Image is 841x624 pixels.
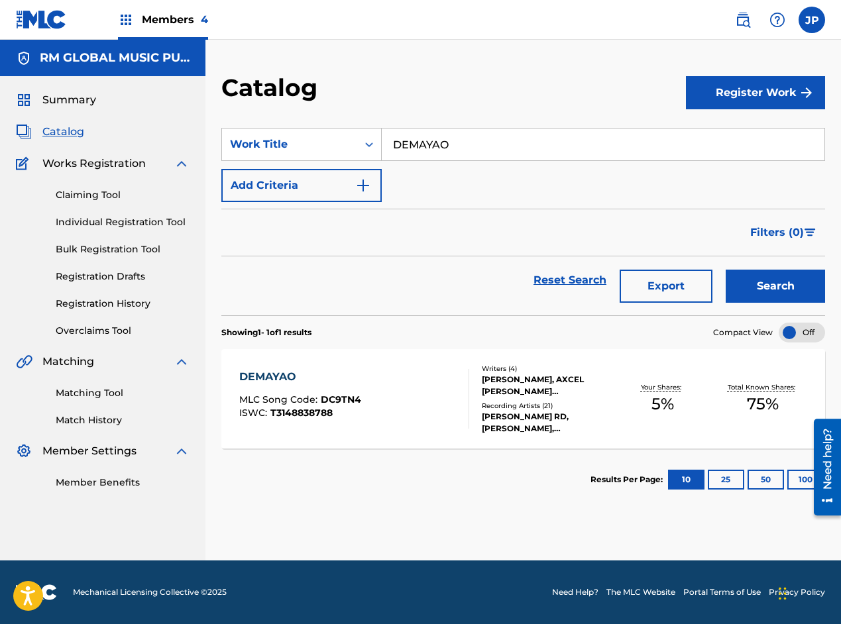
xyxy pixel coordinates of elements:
[40,50,190,66] h5: RM GLOBAL MUSIC PUBLISHING
[742,216,825,249] button: Filters (0)
[730,7,756,33] a: Public Search
[651,392,674,416] span: 5 %
[747,392,779,416] span: 75 %
[221,73,324,103] h2: Catalog
[270,407,333,419] span: T3148838788
[42,354,94,370] span: Matching
[779,574,787,613] div: Drag
[221,169,382,202] button: Add Criteria
[174,156,190,172] img: expand
[321,393,361,405] span: DC9TN4
[686,76,825,109] button: Register Work
[221,128,825,315] form: Search Form
[764,7,791,33] div: Help
[735,12,751,28] img: search
[620,270,712,303] button: Export
[805,229,816,236] img: filter
[42,124,84,140] span: Catalog
[769,12,785,28] img: help
[239,407,270,419] span: ISWC :
[482,374,612,397] div: [PERSON_NAME], AXCEL [PERSON_NAME] [PERSON_NAME] [PERSON_NAME], [PERSON_NAME]
[42,92,96,108] span: Summary
[118,12,134,28] img: Top Rightsholders
[769,586,825,598] a: Privacy Policy
[16,124,32,140] img: Catalog
[56,215,190,229] a: Individual Registration Tool
[174,354,190,370] img: expand
[230,136,349,152] div: Work Title
[606,586,675,598] a: The MLC Website
[728,382,799,392] p: Total Known Shares:
[56,386,190,400] a: Matching Tool
[355,178,371,193] img: 9d2ae6d4665cec9f34b9.svg
[552,586,598,598] a: Need Help?
[527,266,613,295] a: Reset Search
[16,10,67,29] img: MLC Logo
[16,156,33,172] img: Works Registration
[142,12,208,27] span: Members
[683,586,761,598] a: Portal Terms of Use
[16,124,84,140] a: CatalogCatalog
[174,443,190,459] img: expand
[56,476,190,490] a: Member Benefits
[239,393,321,405] span: MLC Song Code :
[804,413,841,520] iframe: Resource Center
[748,470,784,490] button: 50
[56,188,190,202] a: Claiming Tool
[668,470,704,490] button: 10
[42,156,146,172] span: Works Registration
[799,7,825,33] div: User Menu
[201,13,208,26] span: 4
[56,270,190,284] a: Registration Drafts
[56,324,190,338] a: Overclaims Tool
[750,225,804,240] span: Filters ( 0 )
[482,401,612,411] div: Recording Artists ( 21 )
[42,443,137,459] span: Member Settings
[16,584,57,600] img: logo
[16,50,32,66] img: Accounts
[775,560,841,624] iframe: Chat Widget
[56,297,190,311] a: Registration History
[221,349,825,448] a: DEMAYAOMLC Song Code:DC9TN4ISWC:T3148838788Writers (4)[PERSON_NAME], AXCEL [PERSON_NAME] [PERSON_...
[221,327,311,338] p: Showing 1 - 1 of 1 results
[708,470,744,490] button: 25
[482,411,612,435] div: [PERSON_NAME] RD,[PERSON_NAME],[PERSON_NAME],[US_STATE] 70, EL CHERRY SCOM|[PERSON_NAME] RD|[PERS...
[713,327,773,338] span: Compact View
[16,354,32,370] img: Matching
[641,382,685,392] p: Your Shares:
[16,443,32,459] img: Member Settings
[239,369,361,385] div: DEMAYAO
[56,413,190,427] a: Match History
[787,470,824,490] button: 100
[73,586,227,598] span: Mechanical Licensing Collective © 2025
[16,92,32,108] img: Summary
[726,270,825,303] button: Search
[482,364,612,374] div: Writers ( 4 )
[799,85,814,101] img: f7272a7cc735f4ea7f67.svg
[56,242,190,256] a: Bulk Registration Tool
[590,474,666,486] p: Results Per Page:
[16,92,96,108] a: SummarySummary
